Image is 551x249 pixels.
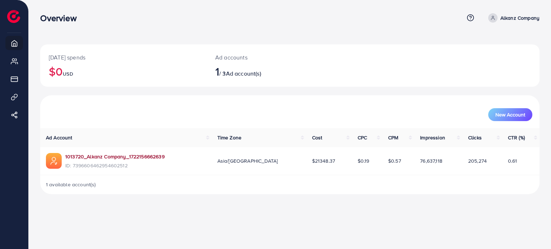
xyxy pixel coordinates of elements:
[508,134,525,141] span: CTR (%)
[312,157,335,164] span: $21348.37
[65,162,165,169] span: ID: 7396606462954602512
[46,181,96,188] span: 1 available account(s)
[468,157,487,164] span: 205,274
[521,217,546,244] iframe: Chat
[40,13,82,23] h3: Overview
[215,63,219,80] span: 1
[7,10,20,23] img: logo
[46,153,62,169] img: ic-ads-acc.e4c84228.svg
[49,64,198,78] h2: $0
[420,134,445,141] span: Impression
[46,134,72,141] span: Ad Account
[358,134,367,141] span: CPC
[65,153,165,160] a: 1013720_Alkanz Company_1722156662639
[358,157,369,164] span: $0.19
[468,134,482,141] span: Clicks
[420,157,442,164] span: 76,637,118
[495,112,525,117] span: New Account
[388,157,401,164] span: $0.57
[488,108,532,121] button: New Account
[312,134,322,141] span: Cost
[388,134,398,141] span: CPM
[63,70,73,77] span: USD
[508,157,517,164] span: 0.61
[485,13,540,23] a: Alkanz Company
[500,14,540,22] p: Alkanz Company
[215,64,323,78] h2: / 3
[215,53,323,62] p: Ad accounts
[217,134,241,141] span: Time Zone
[226,70,261,77] span: Ad account(s)
[217,157,278,164] span: Asia/[GEOGRAPHIC_DATA]
[49,53,198,62] p: [DATE] spends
